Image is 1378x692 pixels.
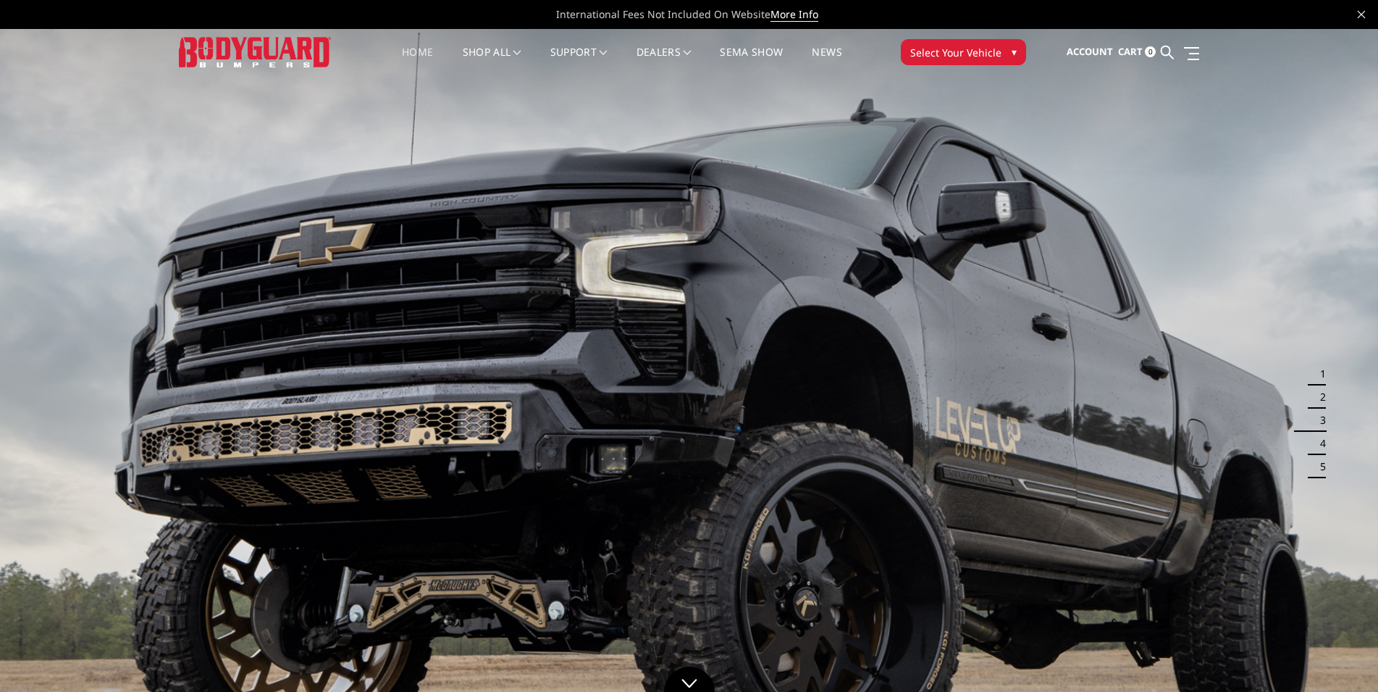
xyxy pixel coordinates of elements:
a: More Info [770,7,818,22]
button: Select Your Vehicle [901,39,1026,65]
a: News [812,47,841,75]
button: 2 of 5 [1311,385,1326,409]
span: Account [1067,45,1113,58]
span: Cart [1118,45,1143,58]
a: shop all [463,47,521,75]
span: Select Your Vehicle [910,45,1001,60]
span: 0 [1145,46,1156,57]
a: Home [402,47,433,75]
button: 5 of 5 [1311,455,1326,478]
button: 3 of 5 [1311,409,1326,432]
a: Support [550,47,608,75]
a: Dealers [637,47,692,75]
img: BODYGUARD BUMPERS [179,37,331,67]
a: Cart 0 [1118,33,1156,72]
span: ▾ [1012,44,1017,59]
button: 4 of 5 [1311,432,1326,455]
button: 1 of 5 [1311,362,1326,385]
a: Click to Down [664,667,715,692]
a: Account [1067,33,1113,72]
a: SEMA Show [720,47,783,75]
